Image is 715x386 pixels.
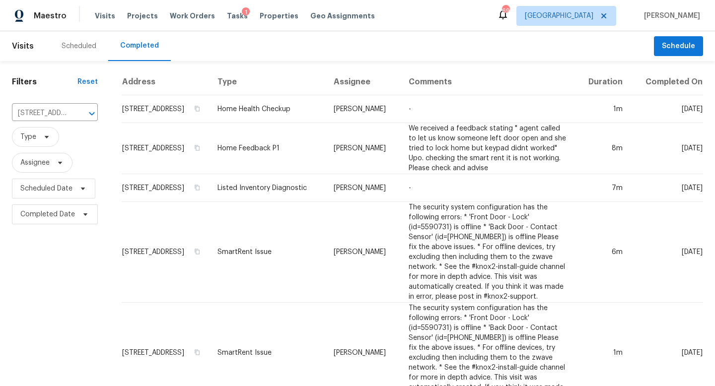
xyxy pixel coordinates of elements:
[310,11,375,21] span: Geo Assignments
[575,123,631,174] td: 8m
[326,174,401,202] td: [PERSON_NAME]
[575,69,631,95] th: Duration
[401,69,575,95] th: Comments
[122,69,210,95] th: Address
[122,123,210,174] td: [STREET_ADDRESS]
[85,107,99,121] button: Open
[193,348,202,357] button: Copy Address
[12,35,34,57] span: Visits
[631,95,703,123] td: [DATE]
[575,202,631,303] td: 6m
[122,95,210,123] td: [STREET_ADDRESS]
[401,123,575,174] td: We received a feedback stating " agent called to let us know someone left door open and she tried...
[77,77,98,87] div: Reset
[326,95,401,123] td: [PERSON_NAME]
[210,174,326,202] td: Listed Inventory Diagnostic
[20,132,36,142] span: Type
[20,158,50,168] span: Assignee
[170,11,215,21] span: Work Orders
[575,95,631,123] td: 1m
[631,123,703,174] td: [DATE]
[193,143,202,152] button: Copy Address
[20,209,75,219] span: Completed Date
[631,202,703,303] td: [DATE]
[654,36,703,57] button: Schedule
[210,123,326,174] td: Home Feedback P1
[120,41,159,51] div: Completed
[122,174,210,202] td: [STREET_ADDRESS]
[326,123,401,174] td: [PERSON_NAME]
[662,40,695,53] span: Schedule
[12,106,70,121] input: Search for an address...
[640,11,700,21] span: [PERSON_NAME]
[210,95,326,123] td: Home Health Checkup
[34,11,67,21] span: Maestro
[326,202,401,303] td: [PERSON_NAME]
[401,95,575,123] td: -
[525,11,593,21] span: [GEOGRAPHIC_DATA]
[631,174,703,202] td: [DATE]
[242,7,250,17] div: 1
[631,69,703,95] th: Completed On
[326,69,401,95] th: Assignee
[62,41,96,51] div: Scheduled
[260,11,298,21] span: Properties
[193,183,202,192] button: Copy Address
[401,202,575,303] td: The security system configuration has the following errors: * 'Front Door - Lock' (id=5590731) is...
[502,6,509,16] div: 69
[20,184,72,193] span: Scheduled Date
[210,202,326,303] td: SmartRent Issue
[210,69,326,95] th: Type
[227,12,248,19] span: Tasks
[575,174,631,202] td: 7m
[127,11,158,21] span: Projects
[95,11,115,21] span: Visits
[193,104,202,113] button: Copy Address
[12,77,77,87] h1: Filters
[401,174,575,202] td: -
[122,202,210,303] td: [STREET_ADDRESS]
[193,247,202,256] button: Copy Address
